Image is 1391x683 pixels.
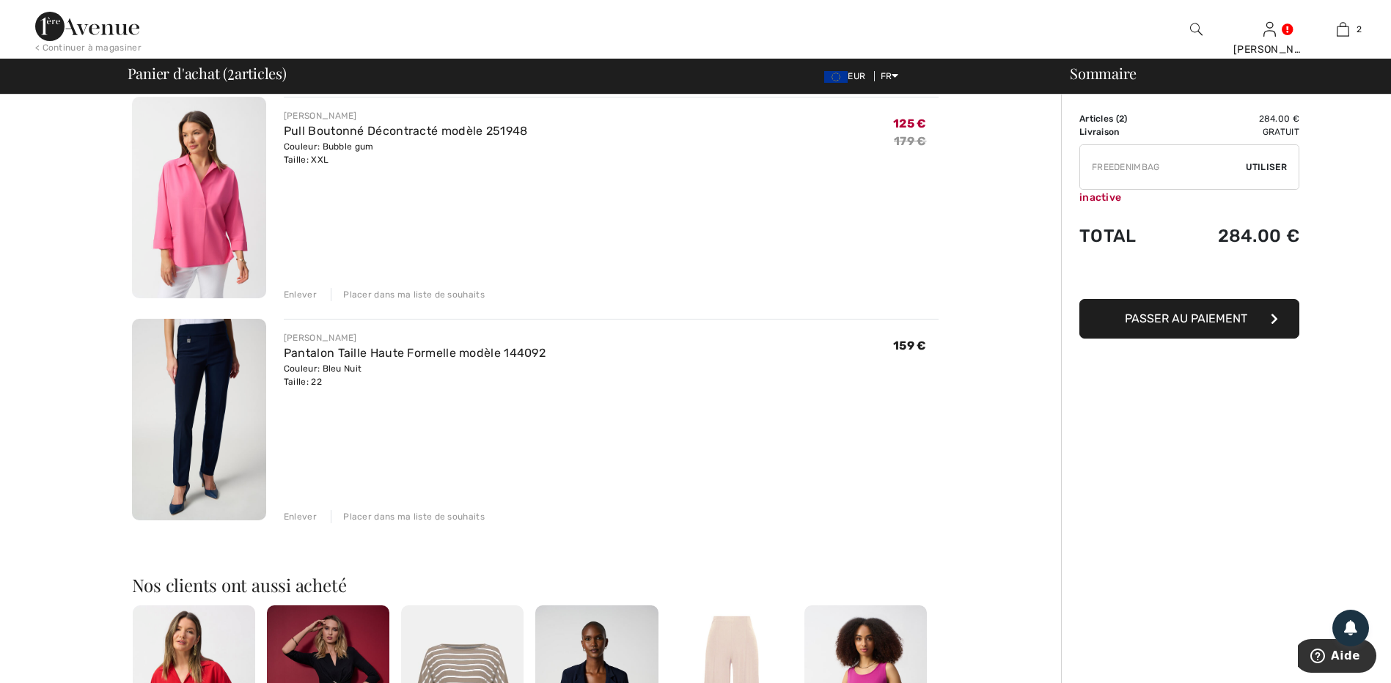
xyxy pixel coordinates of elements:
[284,331,546,344] div: [PERSON_NAME]
[1080,145,1246,189] input: Code promo
[1170,112,1299,125] td: 284.00 €
[1079,190,1299,205] div: inactive
[284,510,317,523] div: Enlever
[1246,160,1287,174] span: Utiliser
[1337,21,1349,38] img: Mon panier
[824,71,848,83] img: Euro
[331,288,485,301] div: Placer dans ma liste de souhaits
[1079,125,1170,139] td: Livraison
[894,134,927,148] s: 179 €
[1307,21,1379,38] a: 2
[132,97,266,298] img: Pull Boutonné Décontracté modèle 251948
[1233,42,1305,57] div: [PERSON_NAME]
[881,71,899,81] span: FR
[284,140,528,166] div: Couleur: Bubble gum Taille: XXL
[1298,639,1376,676] iframe: Ouvre un widget dans lequel vous pouvez trouver plus d’informations
[1263,22,1276,36] a: Se connecter
[1052,66,1382,81] div: Sommaire
[35,41,142,54] div: < Continuer à magasiner
[284,346,546,360] a: Pantalon Taille Haute Formelle modèle 144092
[284,124,528,138] a: Pull Boutonné Décontracté modèle 251948
[1125,311,1247,325] span: Passer au paiement
[1119,114,1124,124] span: 2
[227,62,235,81] span: 2
[1190,21,1203,38] img: recherche
[284,362,546,388] div: Couleur: Bleu Nuit Taille: 22
[284,109,528,122] div: [PERSON_NAME]
[1079,211,1170,261] td: Total
[1263,21,1276,38] img: Mes infos
[132,576,939,594] h2: Nos clients ont aussi acheté
[284,288,317,301] div: Enlever
[824,71,871,81] span: EUR
[1079,112,1170,125] td: Articles ( )
[1079,261,1299,294] iframe: PayPal
[1170,125,1299,139] td: Gratuit
[1170,211,1299,261] td: 284.00 €
[128,66,287,81] span: Panier d'achat ( articles)
[893,339,927,352] span: 159 €
[35,12,139,41] img: 1ère Avenue
[893,117,927,130] span: 125 €
[331,510,485,523] div: Placer dans ma liste de souhaits
[132,319,266,520] img: Pantalon Taille Haute Formelle modèle 144092
[1357,23,1362,36] span: 2
[1079,299,1299,339] button: Passer au paiement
